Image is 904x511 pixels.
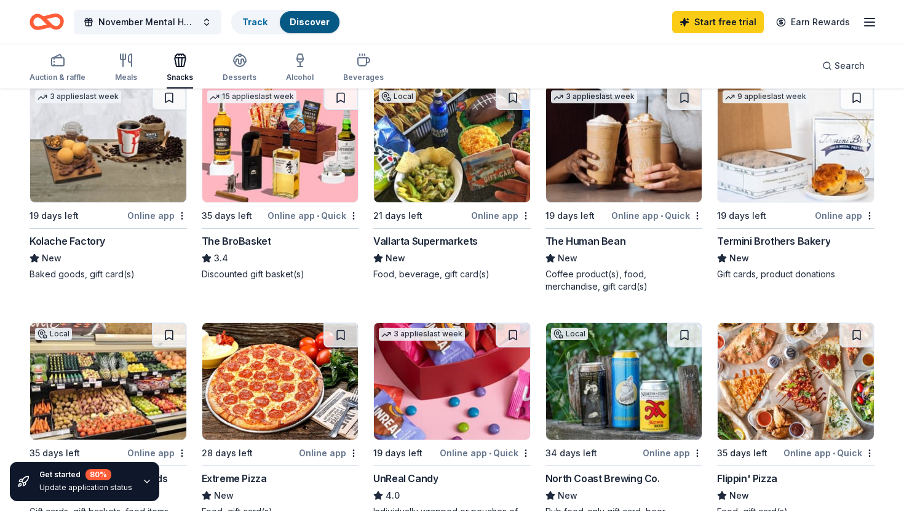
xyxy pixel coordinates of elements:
[717,85,874,280] a: Image for Termini Brothers Bakery9 applieslast week19 days leftOnline appTermini Brothers BakeryN...
[98,15,197,30] span: November Mental Health Campaign
[546,323,702,440] img: Image for North Coast Brewing Co.
[39,469,132,480] div: Get started
[440,445,531,461] div: Online app Quick
[551,328,588,340] div: Local
[717,234,830,248] div: Termini Brothers Bakery
[202,446,253,461] div: 28 days left
[718,85,874,202] img: Image for Termini Brothers Bakery
[202,323,359,440] img: Image for Extreme Pizza
[545,446,597,461] div: 34 days left
[299,445,359,461] div: Online app
[729,488,749,503] span: New
[379,90,416,103] div: Local
[167,48,193,89] button: Snacks
[39,483,132,493] div: Update application status
[127,445,187,461] div: Online app
[30,446,80,461] div: 35 days left
[35,328,72,340] div: Local
[471,208,531,223] div: Online app
[30,73,85,82] div: Auction & raffle
[30,234,105,248] div: Kolache Factory
[127,208,187,223] div: Online app
[115,73,137,82] div: Meals
[202,471,267,486] div: Extreme Pizza
[373,208,422,223] div: 21 days left
[42,251,61,266] span: New
[202,85,359,202] img: Image for The BroBasket
[545,471,660,486] div: North Coast Brewing Co.
[672,11,764,33] a: Start free trial
[373,471,438,486] div: UnReal Candy
[373,85,531,280] a: Image for Vallarta SupermarketsLocal21 days leftOnline appVallarta SupermarketsNewFood, beverage,...
[374,323,530,440] img: Image for UnReal Candy
[643,445,702,461] div: Online app
[489,448,491,458] span: •
[660,211,663,221] span: •
[611,208,702,223] div: Online app Quick
[30,323,186,440] img: Image for Jensen’s Finest Foods
[317,211,319,221] span: •
[202,234,271,248] div: The BroBasket
[343,73,384,82] div: Beverages
[835,58,865,73] span: Search
[551,90,637,103] div: 3 applies last week
[545,85,703,293] a: Image for The Human Bean3 applieslast week19 days leftOnline app•QuickThe Human BeanNewCoffee pro...
[373,268,531,280] div: Food, beverage, gift card(s)
[30,85,187,280] a: Image for Kolache Factory3 applieslast week19 days leftOnline appKolache FactoryNewBaked goods, g...
[386,251,405,266] span: New
[545,268,703,293] div: Coffee product(s), food, merchandise, gift card(s)
[202,85,359,280] a: Image for The BroBasket15 applieslast week35 days leftOnline app•QuickThe BroBasket3.4Discounted ...
[30,268,187,280] div: Baked goods, gift card(s)
[812,53,874,78] button: Search
[717,471,777,486] div: Flippin' Pizza
[718,323,874,440] img: Image for Flippin' Pizza
[386,488,400,503] span: 4.0
[833,448,835,458] span: •
[717,268,874,280] div: Gift cards, product donations
[85,469,111,480] div: 80 %
[214,251,228,266] span: 3.4
[223,73,256,82] div: Desserts
[546,85,702,202] img: Image for The Human Bean
[343,48,384,89] button: Beverages
[373,234,478,248] div: Vallarta Supermarkets
[286,48,314,89] button: Alcohol
[35,90,121,103] div: 3 applies last week
[729,251,749,266] span: New
[207,90,296,103] div: 15 applies last week
[558,488,577,503] span: New
[202,268,359,280] div: Discounted gift basket(s)
[290,17,330,27] a: Discover
[242,17,268,27] a: Track
[74,10,221,34] button: November Mental Health Campaign
[717,208,766,223] div: 19 days left
[30,7,64,36] a: Home
[558,251,577,266] span: New
[30,208,79,223] div: 19 days left
[769,11,857,33] a: Earn Rewards
[723,90,809,103] div: 9 applies last week
[223,48,256,89] button: Desserts
[815,208,874,223] div: Online app
[373,446,422,461] div: 19 days left
[268,208,359,223] div: Online app Quick
[214,488,234,503] span: New
[545,234,625,248] div: The Human Bean
[717,446,767,461] div: 35 days left
[30,85,186,202] img: Image for Kolache Factory
[374,85,530,202] img: Image for Vallarta Supermarkets
[202,208,252,223] div: 35 days left
[231,10,341,34] button: TrackDiscover
[30,48,85,89] button: Auction & raffle
[545,208,595,223] div: 19 days left
[379,328,465,341] div: 3 applies last week
[115,48,137,89] button: Meals
[167,73,193,82] div: Snacks
[783,445,874,461] div: Online app Quick
[286,73,314,82] div: Alcohol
